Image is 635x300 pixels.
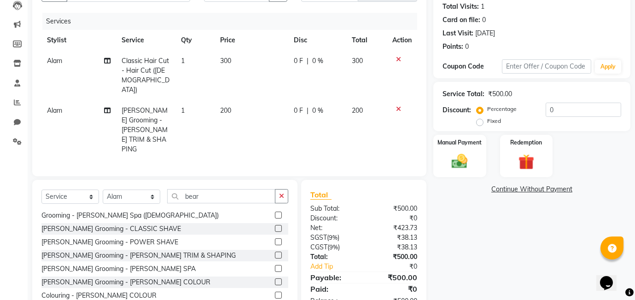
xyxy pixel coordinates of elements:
span: 9% [329,243,338,251]
div: Discount: [443,105,471,115]
span: 9% [329,234,338,241]
div: 0 [465,42,469,52]
th: Total [346,30,387,51]
div: [PERSON_NAME] Grooming - [PERSON_NAME] COLOUR [41,277,210,287]
input: Search or Scan [167,189,275,203]
span: 300 [352,57,363,65]
div: ₹500.00 [488,89,512,99]
th: Stylist [41,30,116,51]
label: Redemption [510,138,542,147]
div: ₹500.00 [364,272,424,283]
span: 1 [181,106,185,115]
div: Net: [303,223,364,233]
div: ₹500.00 [364,252,424,262]
div: ₹38.13 [364,242,424,252]
div: [DATE] [475,29,495,38]
div: ( ) [303,242,364,252]
img: _gift.svg [513,152,539,172]
th: Service [116,30,175,51]
div: Services [42,13,424,30]
div: Card on file: [443,15,480,25]
span: Classic Hair Cut - Hair Cut ([DEMOGRAPHIC_DATA]) [122,57,169,94]
div: Grooming - [PERSON_NAME] Spa ([DEMOGRAPHIC_DATA]) [41,211,219,220]
div: [PERSON_NAME] Grooming - [PERSON_NAME] TRIM & SHAPING [41,251,236,260]
th: Price [215,30,288,51]
button: Apply [595,60,621,74]
a: Add Tip [303,262,374,271]
span: [PERSON_NAME] Grooming - [PERSON_NAME] TRIM & SHAPING [122,106,168,153]
span: 0 % [312,106,323,115]
span: | [307,106,309,115]
div: [PERSON_NAME] Grooming - [PERSON_NAME] SPA [41,264,196,274]
span: 0 % [312,56,323,66]
span: 0 F [294,56,303,66]
div: [PERSON_NAME] Grooming - CLASSIC SHAVE [41,224,181,234]
div: Points: [443,42,463,52]
label: Manual Payment [437,138,482,147]
th: Action [387,30,417,51]
div: ₹0 [364,213,424,223]
div: Service Total: [443,89,484,99]
a: Continue Without Payment [435,185,629,194]
div: Total: [303,252,364,262]
span: Alam [47,106,62,115]
div: ₹423.73 [364,223,424,233]
span: SGST [310,233,327,242]
div: 0 [482,15,486,25]
div: Sub Total: [303,204,364,213]
div: [PERSON_NAME] Grooming - POWER SHAVE [41,237,178,247]
span: 0 F [294,106,303,115]
span: 300 [220,57,231,65]
div: ₹38.13 [364,233,424,242]
span: | [307,56,309,66]
span: 200 [220,106,231,115]
span: 1 [181,57,185,65]
div: Last Visit: [443,29,473,38]
label: Fixed [487,117,501,125]
iframe: chat widget [596,263,626,291]
div: ₹0 [364,283,424,294]
div: Total Visits: [443,2,479,12]
span: Alam [47,57,62,65]
div: ₹0 [374,262,424,271]
div: Paid: [303,283,364,294]
th: Qty [175,30,215,51]
div: ₹500.00 [364,204,424,213]
input: Enter Offer / Coupon Code [502,59,591,74]
div: 1 [481,2,484,12]
span: CGST [310,243,327,251]
div: Discount: [303,213,364,223]
div: Coupon Code [443,62,502,71]
div: ( ) [303,233,364,242]
div: Payable: [303,272,364,283]
span: Total [310,190,332,200]
span: 200 [352,106,363,115]
label: Percentage [487,105,517,113]
th: Disc [288,30,346,51]
img: _cash.svg [447,152,472,171]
